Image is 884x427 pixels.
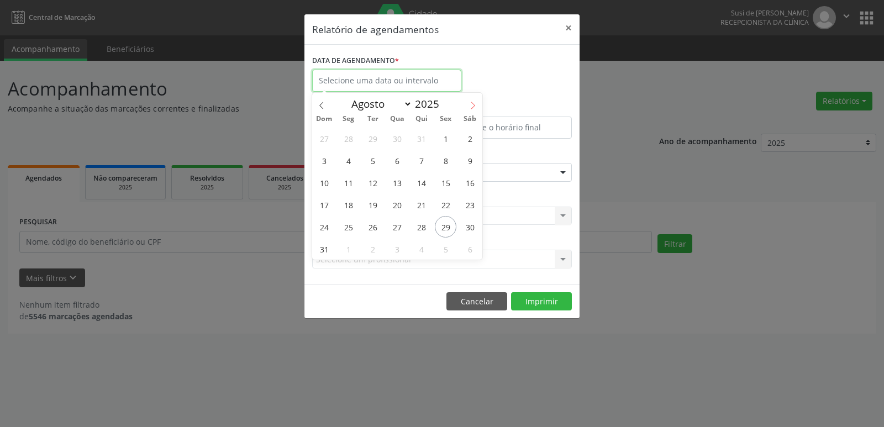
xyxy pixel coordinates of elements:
[459,194,481,215] span: Agosto 23, 2025
[435,150,456,171] span: Agosto 8, 2025
[445,99,572,117] label: ATÉ
[458,115,482,123] span: Sáb
[386,150,408,171] span: Agosto 6, 2025
[338,238,359,260] span: Setembro 1, 2025
[435,172,456,193] span: Agosto 15, 2025
[362,128,383,149] span: Julho 29, 2025
[338,194,359,215] span: Agosto 18, 2025
[336,115,361,123] span: Seg
[459,150,481,171] span: Agosto 9, 2025
[362,216,383,238] span: Agosto 26, 2025
[313,128,335,149] span: Julho 27, 2025
[459,238,481,260] span: Setembro 6, 2025
[313,172,335,193] span: Agosto 10, 2025
[312,52,399,70] label: DATA DE AGENDAMENTO
[435,216,456,238] span: Agosto 29, 2025
[338,150,359,171] span: Agosto 4, 2025
[386,128,408,149] span: Julho 30, 2025
[434,115,458,123] span: Sex
[446,292,507,311] button: Cancelar
[312,22,439,36] h5: Relatório de agendamentos
[338,172,359,193] span: Agosto 11, 2025
[385,115,409,123] span: Qua
[409,115,434,123] span: Qui
[459,128,481,149] span: Agosto 2, 2025
[362,238,383,260] span: Setembro 2, 2025
[362,150,383,171] span: Agosto 5, 2025
[346,96,412,112] select: Month
[511,292,572,311] button: Imprimir
[435,128,456,149] span: Agosto 1, 2025
[386,216,408,238] span: Agosto 27, 2025
[557,14,580,41] button: Close
[312,70,461,92] input: Selecione uma data ou intervalo
[459,172,481,193] span: Agosto 16, 2025
[313,216,335,238] span: Agosto 24, 2025
[435,238,456,260] span: Setembro 5, 2025
[435,194,456,215] span: Agosto 22, 2025
[386,238,408,260] span: Setembro 3, 2025
[313,238,335,260] span: Agosto 31, 2025
[411,194,432,215] span: Agosto 21, 2025
[386,194,408,215] span: Agosto 20, 2025
[412,97,449,111] input: Year
[362,172,383,193] span: Agosto 12, 2025
[338,128,359,149] span: Julho 28, 2025
[361,115,385,123] span: Ter
[411,172,432,193] span: Agosto 14, 2025
[411,128,432,149] span: Julho 31, 2025
[386,172,408,193] span: Agosto 13, 2025
[411,216,432,238] span: Agosto 28, 2025
[445,117,572,139] input: Selecione o horário final
[338,216,359,238] span: Agosto 25, 2025
[313,150,335,171] span: Agosto 3, 2025
[411,150,432,171] span: Agosto 7, 2025
[411,238,432,260] span: Setembro 4, 2025
[459,216,481,238] span: Agosto 30, 2025
[313,194,335,215] span: Agosto 17, 2025
[312,115,336,123] span: Dom
[362,194,383,215] span: Agosto 19, 2025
